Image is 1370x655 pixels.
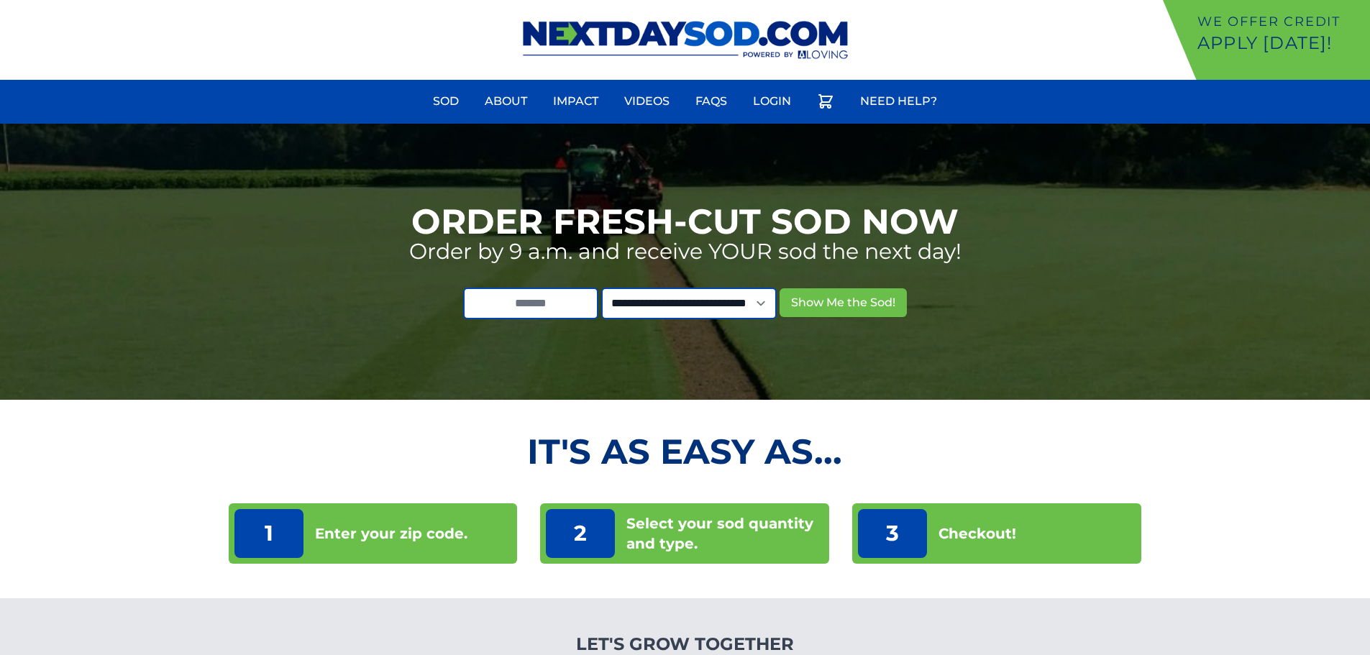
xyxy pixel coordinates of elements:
a: Login [744,84,800,119]
p: We offer Credit [1197,12,1364,32]
h1: Order Fresh-Cut Sod Now [411,204,959,239]
a: Sod [424,84,467,119]
p: Select your sod quantity and type. [626,513,823,554]
a: Impact [544,84,607,119]
a: About [476,84,536,119]
p: 2 [546,509,615,558]
a: FAQs [687,84,736,119]
a: Need Help? [851,84,946,119]
p: Order by 9 a.m. and receive YOUR sod the next day! [409,239,962,265]
a: Videos [616,84,678,119]
button: Show Me the Sod! [780,288,907,317]
p: Checkout! [939,523,1016,544]
h2: It's as Easy As... [229,434,1142,469]
p: Enter your zip code. [315,523,467,544]
p: 3 [858,509,927,558]
p: Apply [DATE]! [1197,32,1364,55]
p: 1 [234,509,303,558]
